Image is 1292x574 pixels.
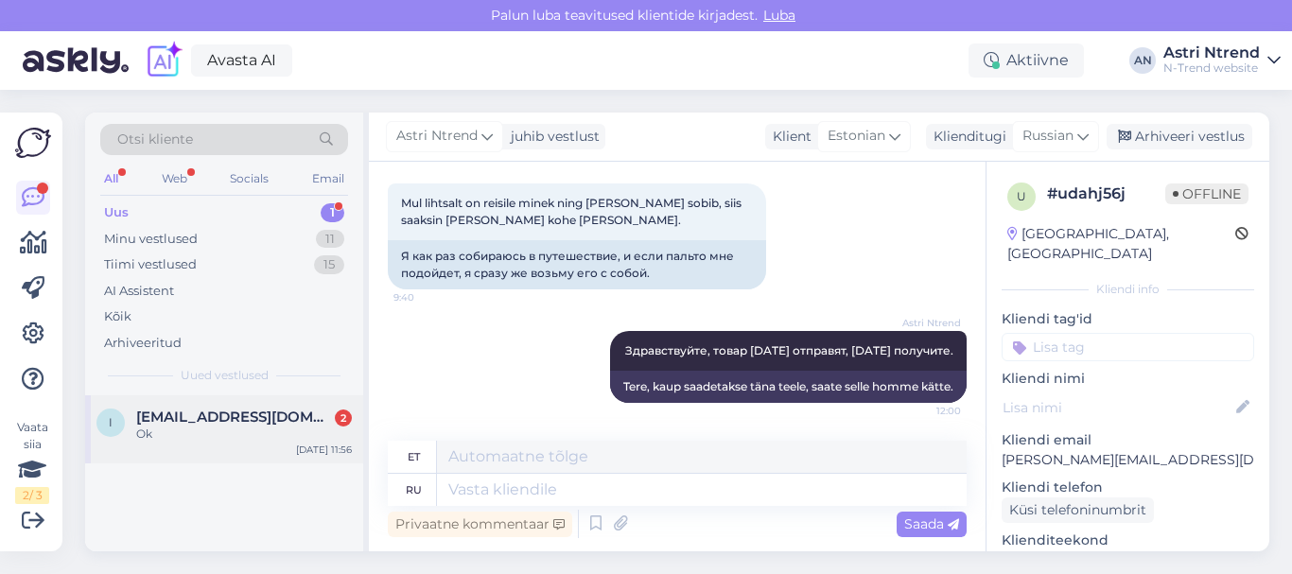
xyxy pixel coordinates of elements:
[100,166,122,191] div: All
[406,474,422,506] div: ru
[610,371,967,403] div: Tere, kaup saadetakse täna teele, saate selle homme kätte.
[765,127,812,147] div: Klient
[104,282,174,301] div: AI Assistent
[104,203,129,222] div: Uus
[15,128,51,158] img: Askly Logo
[335,409,352,426] div: 2
[226,166,272,191] div: Socials
[104,334,182,353] div: Arhiveeritud
[158,166,191,191] div: Web
[904,515,959,532] span: Saada
[1002,450,1254,470] p: [PERSON_NAME][EMAIL_ADDRESS][DOMAIN_NAME]
[625,343,953,357] span: Здравствуйте, товар [DATE] отправят, [DATE] получите.
[191,44,292,77] a: Avasta AI
[1002,309,1254,329] p: Kliendi tag'id
[1163,45,1281,76] a: Astri NtrendN-Trend website
[1002,531,1254,550] p: Klienditeekond
[321,203,344,222] div: 1
[1047,183,1165,205] div: # udahj56j
[117,130,193,149] span: Otsi kliente
[1002,333,1254,361] input: Lisa tag
[104,307,131,326] div: Kõik
[308,166,348,191] div: Email
[1129,47,1156,74] div: AN
[1003,397,1232,418] input: Lisa nimi
[316,230,344,249] div: 11
[503,127,600,147] div: juhib vestlust
[1002,369,1254,389] p: Kliendi nimi
[144,41,183,80] img: explore-ai
[1002,281,1254,298] div: Kliendi info
[388,240,766,289] div: Я как раз собираюсь в путешествие, и если пальто мне подойдет, я сразу же возьму его с собой.
[393,290,464,304] span: 9:40
[926,127,1006,147] div: Klienditugi
[1165,183,1248,204] span: Offline
[296,443,352,457] div: [DATE] 11:56
[1163,45,1260,61] div: Astri Ntrend
[1107,124,1252,149] div: Arhiveeri vestlus
[136,409,333,426] span: ingarasnaca@inbox.lv
[969,43,1084,78] div: Aktiivne
[890,316,961,330] span: Astri Ntrend
[104,230,198,249] div: Minu vestlused
[408,441,420,473] div: et
[388,512,572,537] div: Privaatne kommentaar
[890,404,961,418] span: 12:00
[1002,478,1254,497] p: Kliendi telefon
[136,426,352,443] div: Ok
[1007,224,1235,264] div: [GEOGRAPHIC_DATA], [GEOGRAPHIC_DATA]
[758,7,801,24] span: Luba
[314,255,344,274] div: 15
[1002,430,1254,450] p: Kliendi email
[104,255,197,274] div: Tiimi vestlused
[15,487,49,504] div: 2 / 3
[181,367,269,384] span: Uued vestlused
[828,126,885,147] span: Estonian
[109,415,113,429] span: i
[396,126,478,147] span: Astri Ntrend
[1017,189,1026,203] span: u
[15,419,49,504] div: Vaata siia
[1002,497,1154,523] div: Küsi telefoninumbrit
[1022,126,1074,147] span: Russian
[1163,61,1260,76] div: N-Trend website
[401,196,744,227] span: Mul lihtsalt on reisile minek ning [PERSON_NAME] sobib, siis saaksin [PERSON_NAME] kohe [PERSON_N...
